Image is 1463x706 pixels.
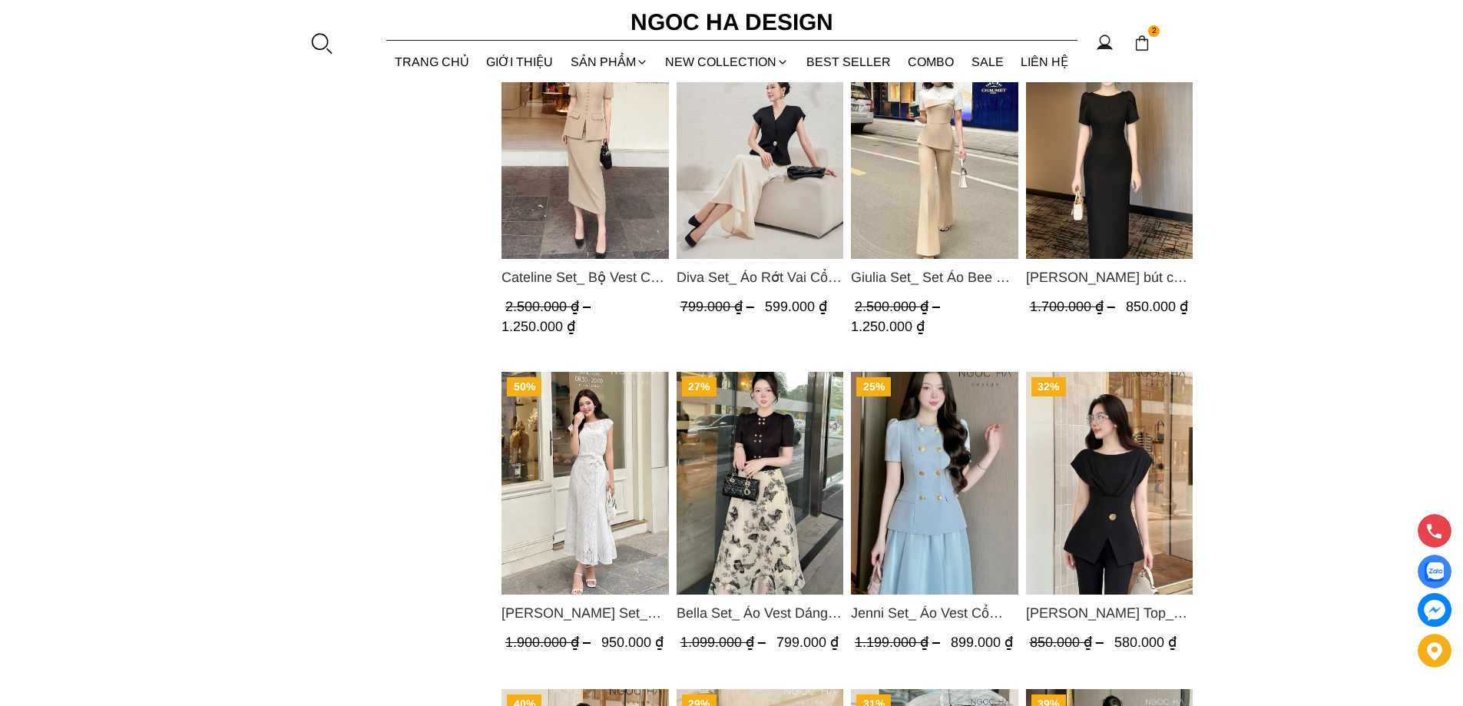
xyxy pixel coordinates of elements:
a: Ngoc Ha Design [617,4,847,41]
span: 1.700.000 ₫ [1029,299,1118,314]
img: Cateline Set_ Bộ Vest Cổ V Đính Cúc Nhí Chân Váy Bút Chì BJ127 [501,36,669,259]
span: 1.099.000 ₫ [680,635,769,650]
a: NEW COLLECTION [657,41,798,82]
div: SẢN PHẨM [562,41,657,82]
a: Link to Jenny Top_ Áo Mix Tơ Thân Bổ Mảnh Vạt Chéo Màu Đen A1057 [1025,602,1193,624]
span: Cateline Set_ Bộ Vest Cổ V Đính Cúc Nhí Chân Váy Bút Chì BJ127 [501,267,669,288]
a: Product image - Alice Dress_Đầm bút chì ,tay nụ hồng ,bồng đầu tay màu đen D727 [1025,36,1193,259]
a: SALE [963,41,1013,82]
a: Product image - Diva Set_ Áo Rớt Vai Cổ V, Chân Váy Lụa Đuôi Cá A1078+CV134 [676,36,843,259]
a: Link to Diva Set_ Áo Rớt Vai Cổ V, Chân Váy Lụa Đuôi Cá A1078+CV134 [676,267,843,288]
span: 599.000 ₫ [764,299,826,314]
a: Link to Isabella Set_ Bộ Ren Áo Sơ Mi Vai Chờm Chân Váy Đuôi Cá Màu Trắng BJ139 [501,602,669,624]
a: Link to Giulia Set_ Set Áo Bee Mix Cổ Trắng Đính Cúc Quần Loe BQ014 [851,267,1018,288]
span: 850.000 ₫ [1029,635,1107,650]
a: GIỚI THIỆU [478,41,562,82]
img: Giulia Set_ Set Áo Bee Mix Cổ Trắng Đính Cúc Quần Loe BQ014 [851,36,1018,259]
img: img-CART-ICON-ksit0nf1 [1134,35,1150,51]
span: Giulia Set_ Set Áo Bee Mix Cổ Trắng Đính Cúc Quần Loe BQ014 [851,267,1018,288]
a: Product image - Bella Set_ Áo Vest Dáng Lửng Cúc Đồng, Chân Váy Họa Tiết Bướm A990+CV121 [676,372,843,595]
span: Bella Set_ Áo Vest Dáng Lửng Cúc Đồng, Chân Váy Họa Tiết Bướm A990+CV121 [676,602,843,624]
span: 799.000 ₫ [680,299,757,314]
span: [PERSON_NAME] Set_ Bộ Ren Áo Sơ Mi Vai Chờm Chân Váy Đuôi Cá Màu Trắng BJ139 [501,602,669,624]
span: [PERSON_NAME] bút chì ,tay nụ hồng ,bồng đầu tay màu đen D727 [1025,267,1193,288]
a: Product image - Cateline Set_ Bộ Vest Cổ V Đính Cúc Nhí Chân Váy Bút Chì BJ127 [501,36,669,259]
a: Product image - Jenni Set_ Áo Vest Cổ Tròn Đính Cúc, Chân Váy Tơ Màu Xanh A1051+CV132 [851,372,1018,595]
a: Link to Alice Dress_Đầm bút chì ,tay nụ hồng ,bồng đầu tay màu đen D727 [1025,267,1193,288]
span: Jenni Set_ Áo Vest Cổ Tròn Đính Cúc, Chân Váy Tơ Màu Xanh A1051+CV132 [851,602,1018,624]
a: LIÊN HỆ [1012,41,1077,82]
span: 2.500.000 ₫ [855,299,944,314]
img: Isabella Set_ Bộ Ren Áo Sơ Mi Vai Chờm Chân Váy Đuôi Cá Màu Trắng BJ139 [501,372,669,595]
img: Jenny Top_ Áo Mix Tơ Thân Bổ Mảnh Vạt Chéo Màu Đen A1057 [1025,372,1193,595]
a: Product image - Giulia Set_ Set Áo Bee Mix Cổ Trắng Đính Cúc Quần Loe BQ014 [851,36,1018,259]
a: messenger [1418,593,1451,627]
span: 850.000 ₫ [1125,299,1187,314]
span: 799.000 ₫ [776,635,838,650]
span: [PERSON_NAME] Top_ Áo Mix Tơ Thân Bổ Mảnh Vạt Chéo Màu Đen A1057 [1025,602,1193,624]
span: 2.500.000 ₫ [505,299,594,314]
a: Combo [899,41,963,82]
span: 2 [1148,25,1160,38]
span: 950.000 ₫ [601,635,664,650]
span: 1.199.000 ₫ [855,635,944,650]
a: Display image [1418,555,1451,588]
a: Link to Cateline Set_ Bộ Vest Cổ V Đính Cúc Nhí Chân Váy Bút Chì BJ127 [501,267,669,288]
span: 1.900.000 ₫ [505,635,594,650]
a: TRANG CHỦ [386,41,478,82]
img: Alice Dress_Đầm bút chì ,tay nụ hồng ,bồng đầu tay màu đen D727 [1025,36,1193,259]
span: 1.250.000 ₫ [851,319,925,334]
img: Display image [1425,562,1444,582]
span: Diva Set_ Áo Rớt Vai Cổ V, Chân Váy Lụa Đuôi Cá A1078+CV134 [676,267,843,288]
img: Diva Set_ Áo Rớt Vai Cổ V, Chân Váy Lụa Đuôi Cá A1078+CV134 [676,36,843,259]
span: 580.000 ₫ [1114,635,1176,650]
a: BEST SELLER [798,41,900,82]
a: Link to Jenni Set_ Áo Vest Cổ Tròn Đính Cúc, Chân Váy Tơ Màu Xanh A1051+CV132 [851,602,1018,624]
a: Product image - Jenny Top_ Áo Mix Tơ Thân Bổ Mảnh Vạt Chéo Màu Đen A1057 [1025,372,1193,595]
img: Bella Set_ Áo Vest Dáng Lửng Cúc Đồng, Chân Váy Họa Tiết Bướm A990+CV121 [676,372,843,595]
img: Jenni Set_ Áo Vest Cổ Tròn Đính Cúc, Chân Váy Tơ Màu Xanh A1051+CV132 [851,372,1018,595]
span: 899.000 ₫ [951,635,1013,650]
a: Product image - Isabella Set_ Bộ Ren Áo Sơ Mi Vai Chờm Chân Váy Đuôi Cá Màu Trắng BJ139 [501,372,669,595]
a: Link to Bella Set_ Áo Vest Dáng Lửng Cúc Đồng, Chân Váy Họa Tiết Bướm A990+CV121 [676,602,843,624]
span: 1.250.000 ₫ [501,319,575,334]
